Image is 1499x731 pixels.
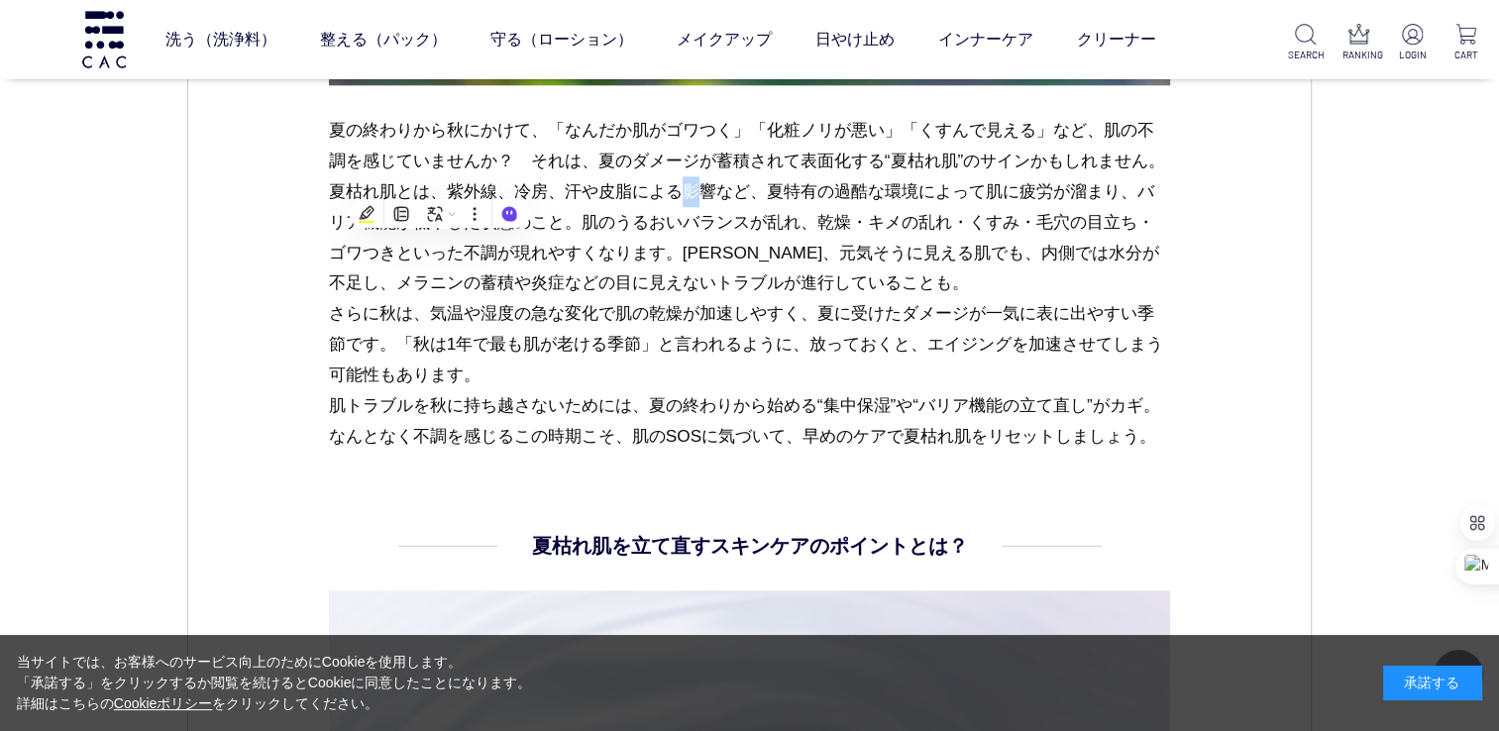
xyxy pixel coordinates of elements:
a: インナーケア [937,12,1032,67]
a: クリーナー [1076,12,1155,67]
a: メイクアップ [676,12,771,67]
div: 承諾する [1383,666,1482,700]
p: 夏の終わりから秋にかけて、「なんだか肌がゴワつく」「化粧ノリが悪い」「くすんで見える」など、肌の不調を感じていませんか？ それは、夏のダメージが蓄積されて表面化する“夏枯れ肌”のサインかもしれま... [329,115,1171,452]
a: CART [1448,24,1483,62]
p: CART [1448,48,1483,62]
a: Cookieポリシー [114,695,213,711]
a: SEARCH [1288,24,1323,62]
h2: 夏枯れ肌を立て直すスキンケアのポイントとは？ [532,531,968,561]
p: RANKING [1341,48,1376,62]
a: LOGIN [1395,24,1430,62]
img: logo [79,11,129,67]
p: LOGIN [1395,48,1430,62]
div: 当サイトでは、お客様へのサービス向上のためにCookieを使用します。 「承諾する」をクリックするか閲覧を続けるとCookieに同意したことになります。 詳細はこちらの をクリックしてください。 [17,652,532,714]
a: RANKING [1341,24,1376,62]
p: SEARCH [1288,48,1323,62]
a: 日やけ止め [814,12,894,67]
a: 洗う（洗浄料） [164,12,275,67]
a: 守る（ローション） [489,12,632,67]
a: 整える（パック） [319,12,446,67]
